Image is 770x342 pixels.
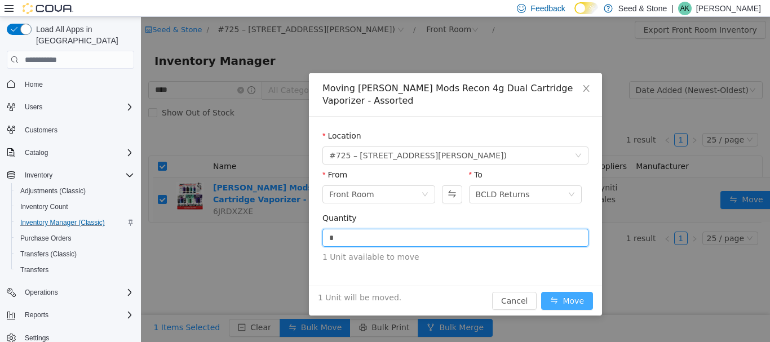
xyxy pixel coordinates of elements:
a: Customers [20,123,62,137]
span: AK [680,2,689,15]
button: Swap [301,168,321,186]
span: Operations [20,286,134,299]
div: Moving [PERSON_NAME] Mods Recon 4g Dual Cartridge Vaporizer - Assorted [182,65,448,90]
span: Users [25,103,42,112]
span: 1 Unit will be moved. [177,275,260,287]
button: Home [2,75,139,92]
div: Arun Kumar [678,2,692,15]
span: Transfers (Classic) [16,247,134,261]
button: Adjustments (Classic) [11,183,139,199]
p: Seed & Stone [618,2,667,15]
a: Inventory Manager (Classic) [16,216,109,229]
span: Catalog [20,146,134,159]
span: Home [20,77,134,91]
button: Transfers (Classic) [11,246,139,262]
input: Dark Mode [574,2,598,14]
button: Operations [20,286,63,299]
button: Purchase Orders [11,230,139,246]
span: Customers [25,126,57,135]
button: Transfers [11,262,139,278]
span: Transfers (Classic) [20,250,77,259]
label: From [182,153,206,162]
span: Reports [25,310,48,319]
img: Cova [23,3,73,14]
button: Catalog [20,146,52,159]
span: Inventory Count [16,200,134,214]
a: Transfers (Classic) [16,247,81,261]
span: Dark Mode [574,14,575,15]
button: Reports [2,307,139,323]
span: Transfers [16,263,134,277]
span: #725 – 19800 Lougheed Hwy (Pitt Meadows) [188,130,366,147]
div: BCLD Returns [335,169,389,186]
span: Catalog [25,148,48,157]
label: Quantity [182,197,216,206]
button: Catalog [2,145,139,161]
span: Inventory Manager (Classic) [20,218,105,227]
button: Operations [2,285,139,300]
span: Adjustments (Classic) [20,186,86,196]
button: Users [20,100,47,114]
span: Home [25,80,43,89]
button: Inventory Manager (Classic) [11,215,139,230]
button: icon: swapMove [400,275,452,293]
span: Users [20,100,134,114]
a: Home [20,78,47,91]
span: Inventory [20,168,134,182]
label: Location [182,114,220,123]
div: Front Room [188,169,233,186]
input: Quantity [182,212,447,229]
span: Customers [20,123,134,137]
span: Inventory Manager (Classic) [16,216,134,229]
button: Inventory [20,168,57,182]
span: Load All Apps in [GEOGRAPHIC_DATA] [32,24,134,46]
button: Inventory [2,167,139,183]
a: Adjustments (Classic) [16,184,90,198]
p: [PERSON_NAME] [696,2,761,15]
a: Inventory Count [16,200,73,214]
span: Transfers [20,265,48,274]
span: Feedback [530,3,565,14]
span: Adjustments (Classic) [16,184,134,198]
span: Purchase Orders [16,232,134,245]
span: 1 Unit available to move [182,234,448,246]
span: Reports [20,308,134,322]
a: Purchase Orders [16,232,76,245]
button: Inventory Count [11,199,139,215]
a: Transfers [16,263,53,277]
i: icon: down [434,135,441,143]
button: Reports [20,308,53,322]
span: Inventory Count [20,202,68,211]
button: Close [430,56,461,88]
i: icon: down [281,174,287,182]
span: Purchase Orders [20,234,72,243]
iframe: To enrich screen reader interactions, please activate Accessibility in Grammarly extension settings [141,17,770,342]
span: Inventory [25,171,52,180]
button: Customers [2,122,139,138]
button: Users [2,99,139,115]
i: icon: close [441,67,450,76]
label: To [328,153,342,162]
i: icon: down [427,174,434,182]
p: | [671,2,674,15]
button: Cancel [351,275,396,293]
span: Operations [25,288,58,297]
